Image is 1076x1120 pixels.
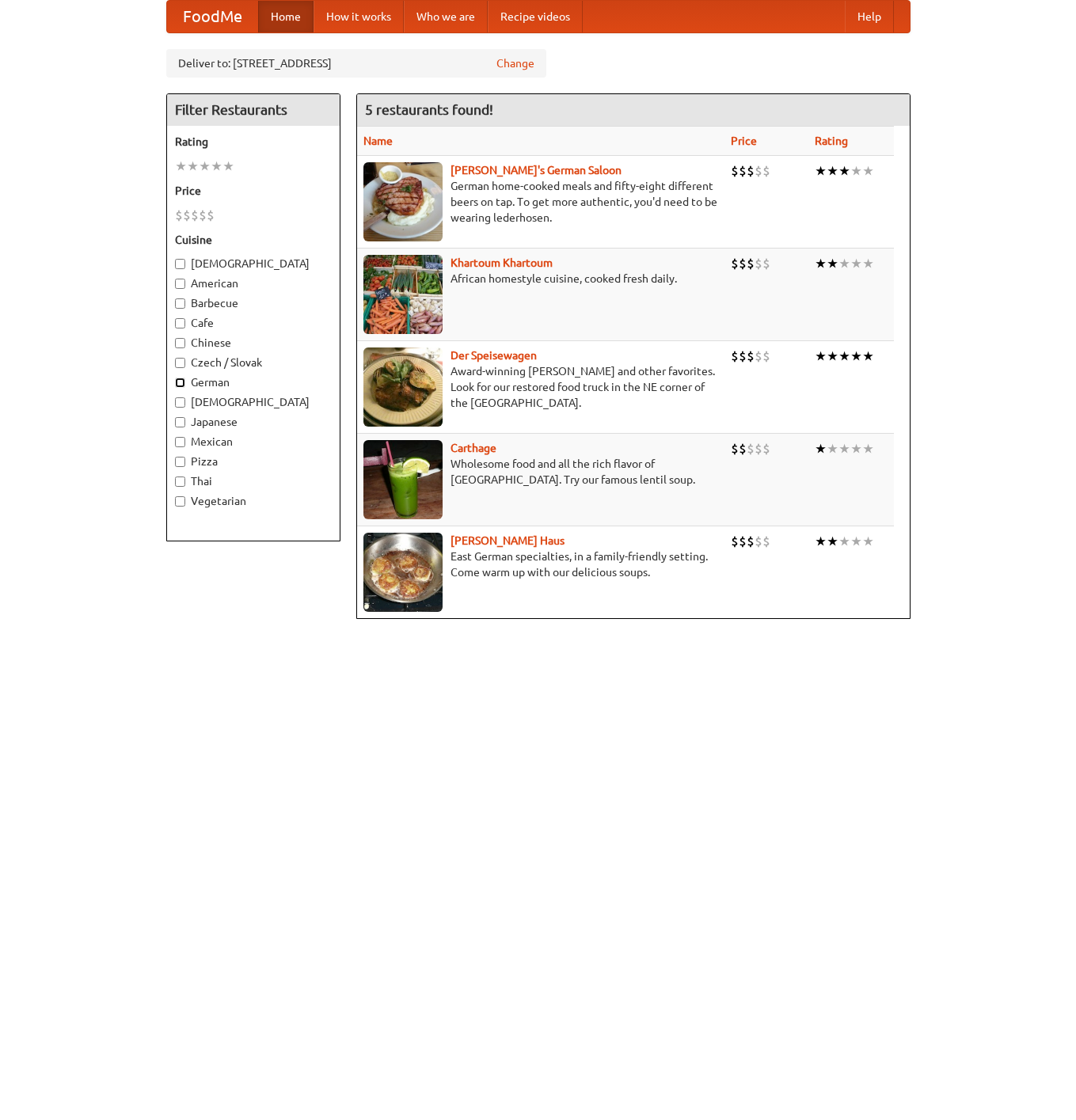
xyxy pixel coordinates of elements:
[739,347,747,365] li: $
[838,347,850,365] li: ★
[175,378,185,388] input: German
[747,162,755,180] li: $
[175,414,332,430] label: Japanese
[191,207,199,224] li: $
[862,255,874,272] li: ★
[739,440,747,457] li: $
[815,162,827,180] li: ★
[451,164,622,177] a: [PERSON_NAME]'s German Saloon
[363,347,443,427] img: speisewagen.jpg
[815,440,827,457] li: ★
[211,158,222,175] li: ★
[363,533,443,612] img: kohlhaus.jpg
[838,255,850,272] li: ★
[363,363,718,411] p: Award-winning [PERSON_NAME] and other favorites. Look for our restored food truck in the NE corne...
[175,394,332,410] label: [DEMOGRAPHIC_DATA]
[175,338,185,348] input: Chinese
[850,440,862,457] li: ★
[175,476,185,487] input: Thai
[762,440,770,457] li: $
[175,417,185,427] input: Japanese
[747,533,755,550] li: $
[404,1,488,32] a: Who we are
[363,549,718,580] p: East German specialties, in a family-friendly setting. Come warm up with our delicious soups.
[827,440,838,457] li: ★
[175,454,332,469] label: Pizza
[815,255,827,272] li: ★
[175,358,185,368] input: Czech / Slovak
[862,347,874,365] li: ★
[838,440,850,457] li: ★
[451,256,553,269] a: Khartoum Khartoum
[175,457,185,467] input: Pizza
[175,256,332,271] label: [DEMOGRAPHIC_DATA]
[222,158,234,175] li: ★
[175,232,332,248] h5: Cuisine
[175,279,185,289] input: American
[175,434,332,450] label: Mexican
[175,335,332,351] label: Chinese
[199,158,211,175] li: ★
[762,533,770,550] li: $
[167,1,258,32] a: FoodMe
[363,255,443,334] img: khartoum.jpg
[755,347,762,365] li: $
[488,1,583,32] a: Recipe videos
[827,347,838,365] li: ★
[862,162,874,180] li: ★
[827,162,838,180] li: ★
[175,183,332,199] h5: Price
[815,135,848,147] a: Rating
[175,374,332,390] label: German
[207,207,215,224] li: $
[838,162,850,180] li: ★
[731,440,739,457] li: $
[731,533,739,550] li: $
[175,315,332,331] label: Cafe
[762,347,770,365] li: $
[451,349,537,362] a: Der Speisewagen
[175,493,332,509] label: Vegetarian
[363,162,443,241] img: esthers.jpg
[755,533,762,550] li: $
[755,162,762,180] li: $
[175,295,332,311] label: Barbecue
[731,255,739,272] li: $
[363,440,443,519] img: carthage.jpg
[862,533,874,550] li: ★
[314,1,404,32] a: How it works
[850,255,862,272] li: ★
[175,207,183,224] li: $
[175,355,332,370] label: Czech / Slovak
[363,271,718,287] p: African homestyle cuisine, cooked fresh daily.
[850,533,862,550] li: ★
[762,162,770,180] li: $
[363,135,393,147] a: Name
[258,1,314,32] a: Home
[451,442,496,454] a: Carthage
[166,49,546,78] div: Deliver to: [STREET_ADDRESS]
[762,255,770,272] li: $
[175,496,185,507] input: Vegetarian
[747,255,755,272] li: $
[862,440,874,457] li: ★
[815,347,827,365] li: ★
[451,534,565,547] a: [PERSON_NAME] Haus
[747,347,755,365] li: $
[731,135,757,147] a: Price
[815,533,827,550] li: ★
[175,437,185,447] input: Mexican
[838,533,850,550] li: ★
[175,259,185,269] input: [DEMOGRAPHIC_DATA]
[731,347,739,365] li: $
[850,347,862,365] li: ★
[199,207,207,224] li: $
[365,102,493,117] ng-pluralize: 5 restaurants found!
[739,255,747,272] li: $
[183,207,191,224] li: $
[850,162,862,180] li: ★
